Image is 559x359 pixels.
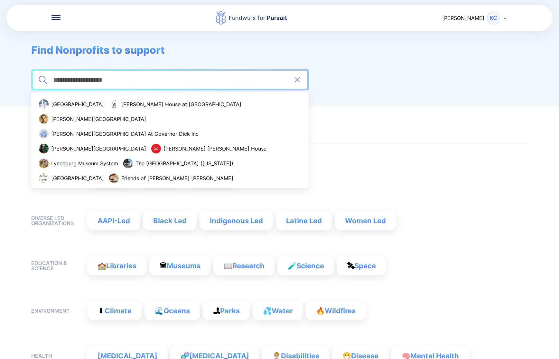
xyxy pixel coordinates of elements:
div: KC [487,12,500,24]
span: [PERSON_NAME] [442,15,484,21]
img: useanmalno87ochecid4 [151,144,161,153]
div: 🌡 [98,307,105,315]
div: Black Led [153,215,187,226]
span: Friends of [PERSON_NAME] [PERSON_NAME] [121,175,233,181]
div: Libraries [106,260,136,272]
div: Space [354,260,376,272]
img: mlc775wwoihg3amggdjp [109,173,119,183]
div: 🌊 [155,307,163,315]
div: 🔥 [316,307,325,315]
span: [PERSON_NAME][GEOGRAPHIC_DATA] [51,116,146,122]
div: Science [296,260,324,272]
span: [PERSON_NAME] [PERSON_NAME] House [163,145,266,152]
div: Fundwurx for [229,14,287,23]
img: wv7xpu6cxcpovyitnubi [39,99,49,109]
div: Indigenous Led [210,215,263,226]
img: jb40ptjr4jxjatps6s5j [123,159,133,168]
div: Parks [220,305,240,317]
div: Museums [167,260,200,272]
div: AAPI-Led [98,215,130,226]
span: [PERSON_NAME][GEOGRAPHIC_DATA] At Governor Dick Inc [51,131,199,137]
div: Women Led [345,215,386,226]
div: 🧪 [288,262,296,270]
div: diverse led organizations [31,216,74,226]
div: Research [232,260,265,272]
div: Oceans [163,305,190,317]
div: 📖 [224,262,232,270]
span: The [GEOGRAPHIC_DATA] ([US_STATE]) [135,160,233,167]
div: environment [31,308,74,313]
div: Wildfires [325,305,356,317]
img: g9uerzwkpah76comozll [39,144,49,153]
span: [PERSON_NAME] House at [GEOGRAPHIC_DATA] [121,101,241,107]
span: [GEOGRAPHIC_DATA] [51,101,104,107]
span: Pursuit [266,14,287,21]
span: [GEOGRAPHIC_DATA] [51,175,104,181]
span: Lynchburg Museum System [51,160,118,167]
img: fjtdqw1vxr1csfivmcyc [39,159,49,168]
div: 🏞 [213,307,220,315]
div: Climate [105,305,132,317]
img: ijbbecpc4xcsjt30qtsz [109,99,119,109]
div: 🏫 [98,262,106,270]
span: [PERSON_NAME][GEOGRAPHIC_DATA] [51,145,146,152]
span: Find Nonprofits to support [31,44,165,56]
div: education & science [31,261,74,271]
div: Latine Led [286,215,322,226]
div: health [31,353,74,358]
img: ayqxpagsaz5hba6s599n [39,114,49,124]
div: 💦 [263,307,272,315]
img: yjknqflqiaa32rlqef9a [39,173,49,183]
div: 🏛 [160,262,167,270]
div: 🛰 [347,262,354,270]
div: Water [272,305,293,317]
